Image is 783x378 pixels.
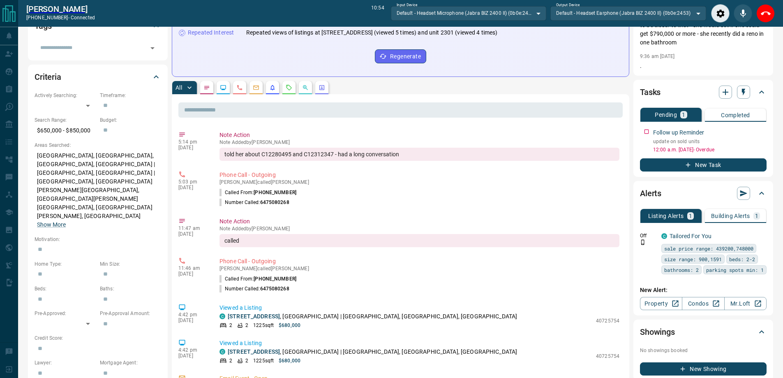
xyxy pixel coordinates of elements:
p: 5:14 pm [178,139,207,145]
div: End Call [756,4,775,23]
p: 5:03 pm [178,179,207,185]
span: 6475080268 [260,199,289,205]
p: 1 [682,112,685,118]
p: $650,000 - $850,000 [35,124,96,137]
span: size range: 900,1591 [664,255,722,263]
p: Note Added by [PERSON_NAME] [219,139,619,145]
span: [PHONE_NUMBER] [254,190,296,195]
p: Pre-Approval Amount: [100,310,161,317]
p: Building Alerts [711,213,750,219]
p: Follow up Reminder [653,128,704,137]
p: [DATE] [178,185,207,190]
div: Mute [734,4,752,23]
button: Open [147,42,158,54]
p: 2 [245,322,248,329]
p: 40725754 [596,317,619,325]
a: Condos [682,297,724,310]
a: [PERSON_NAME] [26,4,95,14]
p: Pre-Approved: [35,310,96,317]
p: 2 [245,357,248,364]
p: . [640,62,767,70]
p: , [GEOGRAPHIC_DATA] | [GEOGRAPHIC_DATA], [GEOGRAPHIC_DATA], [GEOGRAPHIC_DATA] [228,348,517,356]
p: 1 [755,213,758,219]
p: Called From: [219,189,296,196]
span: beds: 2-2 [729,255,755,263]
svg: Lead Browsing Activity [220,84,226,91]
p: 4:42 pm [178,347,207,353]
p: Repeated Interest [188,28,234,37]
p: [PERSON_NAME] called [PERSON_NAME] [219,266,619,271]
div: Alerts [640,183,767,203]
p: Motivation: [35,236,161,243]
p: Number Called: [219,285,289,292]
span: connected [71,15,95,21]
p: [GEOGRAPHIC_DATA], [GEOGRAPHIC_DATA], [GEOGRAPHIC_DATA], [GEOGRAPHIC_DATA] | [GEOGRAPHIC_DATA], [... [35,149,161,232]
a: Property [640,297,682,310]
p: 1 [689,213,692,219]
p: Min Size: [100,260,161,268]
p: $680,000 [279,357,300,364]
p: Viewed a Listing [219,339,619,348]
p: Home Type: [35,260,96,268]
span: bathrooms: 2 [664,266,699,274]
div: told her about C12280495 and C12312347 - had a long conversation [219,148,619,161]
p: Lawyer: [35,359,96,366]
p: [PERSON_NAME] called [PERSON_NAME] [219,179,619,185]
div: Tasks [640,82,767,102]
p: 40725754 [596,352,619,360]
p: 11:47 am [178,225,207,231]
button: Regenerate [375,49,426,63]
p: Note Action [219,131,619,139]
div: condos.ca [219,349,225,355]
label: Input Device [397,2,418,8]
p: [PHONE_NUMBER] - [26,14,95,21]
svg: Notes [203,84,210,91]
div: called [219,234,619,247]
label: Output Device [556,2,580,8]
p: 9:36 am [DATE] [640,53,675,59]
p: Timeframe: [100,92,161,99]
p: Repeated views of listings at [STREET_ADDRESS] (viewed 5 times) and unit 2301 (viewed 4 times) [246,28,497,37]
p: Number Called: [219,199,289,206]
p: 12:00 a.m. [DATE] - Overdue [653,146,767,153]
p: 2 [229,357,232,364]
p: Areas Searched: [35,141,161,149]
div: Showings [640,322,767,342]
p: No showings booked [640,347,767,354]
p: 4:42 pm [178,312,207,318]
p: [DATE] [178,231,207,237]
p: $680,000 [279,322,300,329]
p: Credit Score: [35,334,161,342]
a: Tailored For You [670,233,711,239]
div: Default - Headset Microphone (Jabra BIZ 2400 II) (0b0e:2453) [391,6,547,20]
p: update on sold units [653,138,767,145]
svg: Requests [286,84,292,91]
p: Pending [655,112,677,118]
div: condos.ca [661,233,667,239]
p: 1225 sqft [253,322,274,329]
p: Completed [721,112,750,118]
p: Listing Alerts [648,213,684,219]
svg: Agent Actions [319,84,325,91]
p: 11:46 am [178,265,207,271]
p: Note Action [219,217,619,226]
svg: Calls [236,84,243,91]
p: Phone Call - Outgoing [219,171,619,179]
p: All [176,85,182,90]
span: 6475080268 [260,286,289,292]
a: [STREET_ADDRESS] [228,313,280,320]
p: Search Range: [35,116,96,124]
p: [DATE] [178,271,207,277]
h2: Alerts [640,187,661,200]
p: Note Added by [PERSON_NAME] [219,226,619,232]
p: [DATE] [178,318,207,323]
h2: Criteria [35,70,61,83]
p: Actively Searching: [35,92,96,99]
div: condos.ca [219,313,225,319]
button: New Showing [640,362,767,376]
p: Phone Call - Outgoing [219,257,619,266]
p: New Alert: [640,286,767,295]
p: Baths: [100,285,161,292]
p: , [GEOGRAPHIC_DATA] | [GEOGRAPHIC_DATA], [GEOGRAPHIC_DATA], [GEOGRAPHIC_DATA] [228,312,517,321]
span: parking spots min: 1 [706,266,764,274]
